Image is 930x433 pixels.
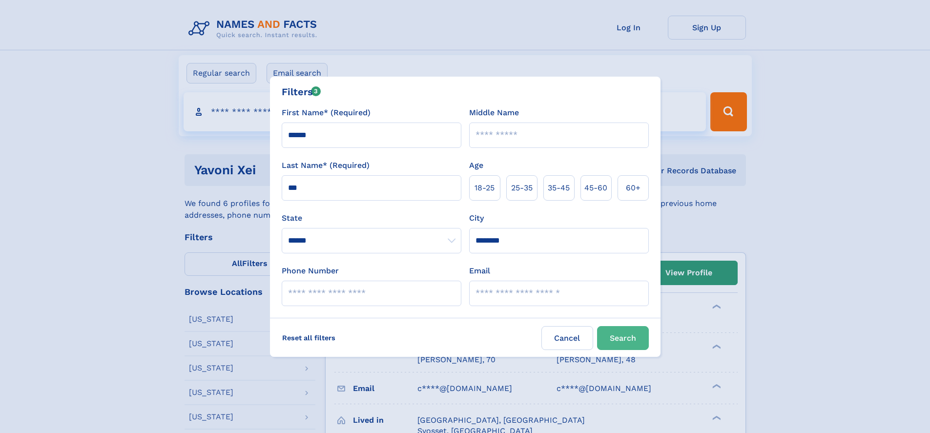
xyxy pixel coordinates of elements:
span: 45‑60 [584,182,607,194]
span: 18‑25 [475,182,495,194]
label: First Name* (Required) [282,107,371,119]
label: Middle Name [469,107,519,119]
label: Last Name* (Required) [282,160,370,171]
span: 35‑45 [548,182,570,194]
label: Phone Number [282,265,339,277]
label: Cancel [541,326,593,350]
label: Age [469,160,483,171]
button: Search [597,326,649,350]
div: Filters [282,84,321,99]
label: Reset all filters [276,326,342,350]
span: 25‑35 [511,182,533,194]
label: City [469,212,484,224]
span: 60+ [626,182,641,194]
label: State [282,212,461,224]
label: Email [469,265,490,277]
